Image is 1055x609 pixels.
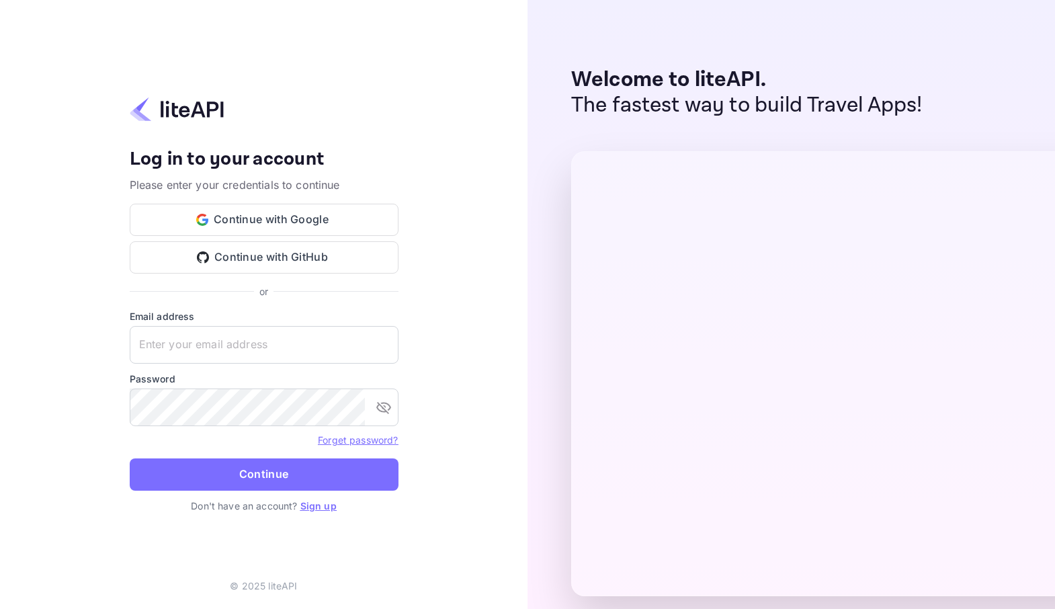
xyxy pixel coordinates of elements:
p: Welcome to liteAPI. [571,67,923,93]
a: Forget password? [318,433,398,446]
label: Email address [130,309,398,323]
button: toggle password visibility [370,394,397,421]
a: Sign up [300,500,337,512]
input: Enter your email address [130,326,398,364]
h4: Log in to your account [130,148,398,171]
p: Please enter your credentials to continue [130,177,398,193]
label: Password [130,372,398,386]
a: Forget password? [318,434,398,446]
p: © 2025 liteAPI [230,579,297,593]
p: or [259,284,268,298]
button: Continue with Google [130,204,398,236]
p: Don't have an account? [130,499,398,513]
img: liteapi [130,96,224,122]
button: Continue [130,458,398,491]
p: The fastest way to build Travel Apps! [571,93,923,118]
button: Continue with GitHub [130,241,398,274]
